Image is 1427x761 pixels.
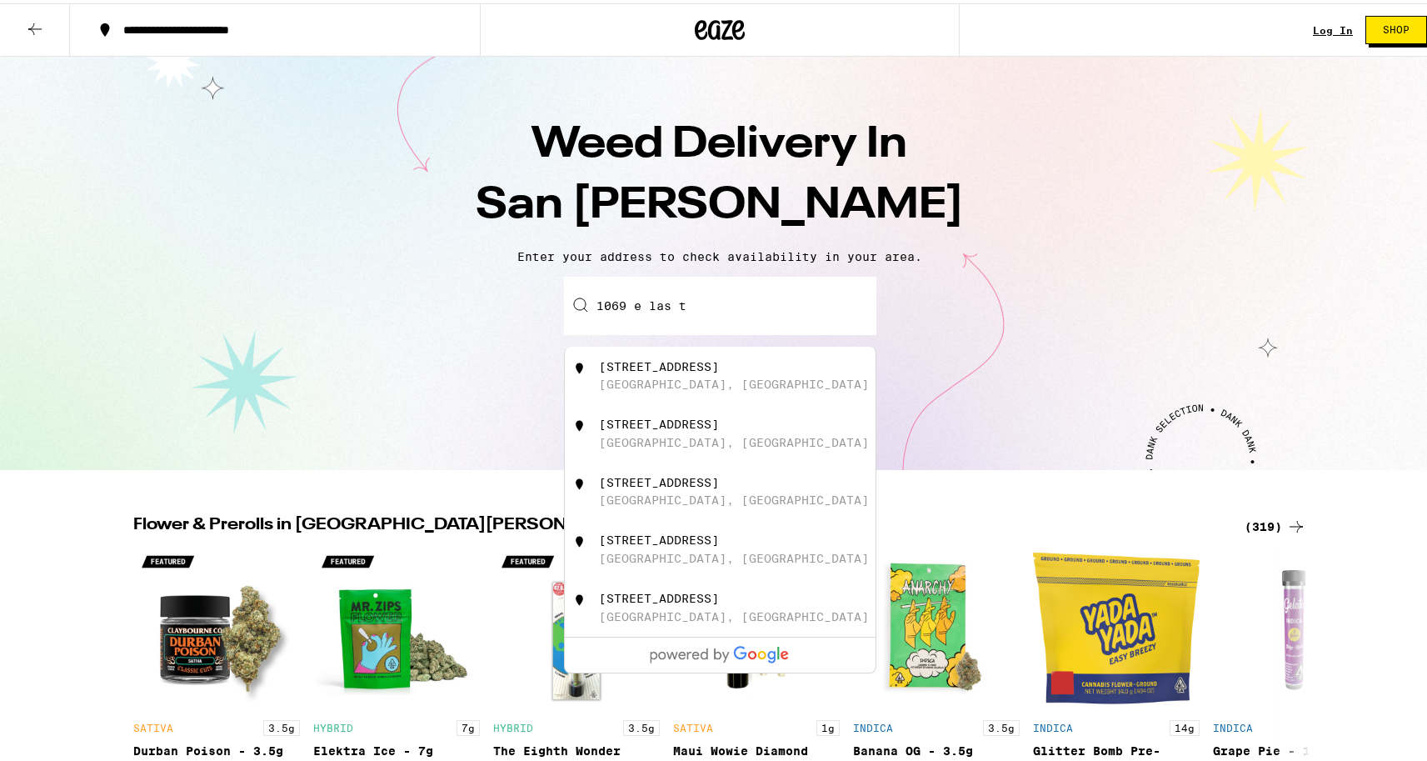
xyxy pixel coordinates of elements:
div: [STREET_ADDRESS] [599,588,719,602]
div: [GEOGRAPHIC_DATA], [GEOGRAPHIC_DATA] [599,490,869,503]
a: (319) [1245,513,1306,533]
p: HYBRID [313,719,353,730]
div: Grape Pie - 1g [1213,741,1380,754]
img: Froot - The Eighth Wonder Infused - 3.5g [493,542,660,708]
div: Banana OG - 3.5g [853,741,1020,754]
div: Elektra Ice - 7g [313,741,480,754]
button: Shop [1365,13,1427,41]
img: Yada Yada - Glitter Bomb Pre-Ground - 14g [1033,542,1200,708]
span: Shop [1383,22,1410,32]
div: [GEOGRAPHIC_DATA], [GEOGRAPHIC_DATA] [599,374,869,388]
div: [STREET_ADDRESS] [599,473,719,486]
img: location.svg [571,414,588,431]
p: INDICA [853,719,893,730]
div: Durban Poison - 3.5g [133,741,300,754]
div: [GEOGRAPHIC_DATA], [GEOGRAPHIC_DATA] [599,433,869,446]
span: Help [38,12,72,27]
div: [STREET_ADDRESS] [599,530,719,543]
img: location.svg [571,588,588,605]
img: location.svg [571,473,588,489]
p: INDICA [1033,719,1073,730]
div: [STREET_ADDRESS] [599,357,719,370]
div: [STREET_ADDRESS] [599,414,719,428]
p: 7g [457,717,480,733]
p: 1g [816,717,840,733]
div: Log In [1313,22,1353,33]
img: Mr. Zips - Elektra Ice - 7g [313,542,480,708]
div: [GEOGRAPHIC_DATA], [GEOGRAPHIC_DATA] [599,607,869,620]
p: SATIVA [133,719,173,730]
p: HYBRID [493,719,533,730]
span: San [PERSON_NAME] [476,181,964,224]
img: location.svg [571,530,588,547]
img: Gelato - Grape Pie - 1g [1213,542,1380,708]
img: location.svg [571,357,588,373]
p: 3.5g [263,717,300,733]
p: 14g [1170,717,1200,733]
p: 3.5g [623,717,660,733]
input: Enter your delivery address [564,273,876,332]
img: Claybourne Co. - Durban Poison - 3.5g [133,542,300,708]
p: Enter your address to check availability in your area. [17,247,1423,260]
img: Anarchy - Banana OG - 3.5g [853,542,1020,708]
h2: Flower & Prerolls in [GEOGRAPHIC_DATA][PERSON_NAME] [133,513,1225,533]
p: 3.5g [983,717,1020,733]
div: [GEOGRAPHIC_DATA], [GEOGRAPHIC_DATA] [599,548,869,562]
h1: Weed Delivery In [428,112,1011,233]
p: INDICA [1213,719,1253,730]
p: SATIVA [673,719,713,730]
